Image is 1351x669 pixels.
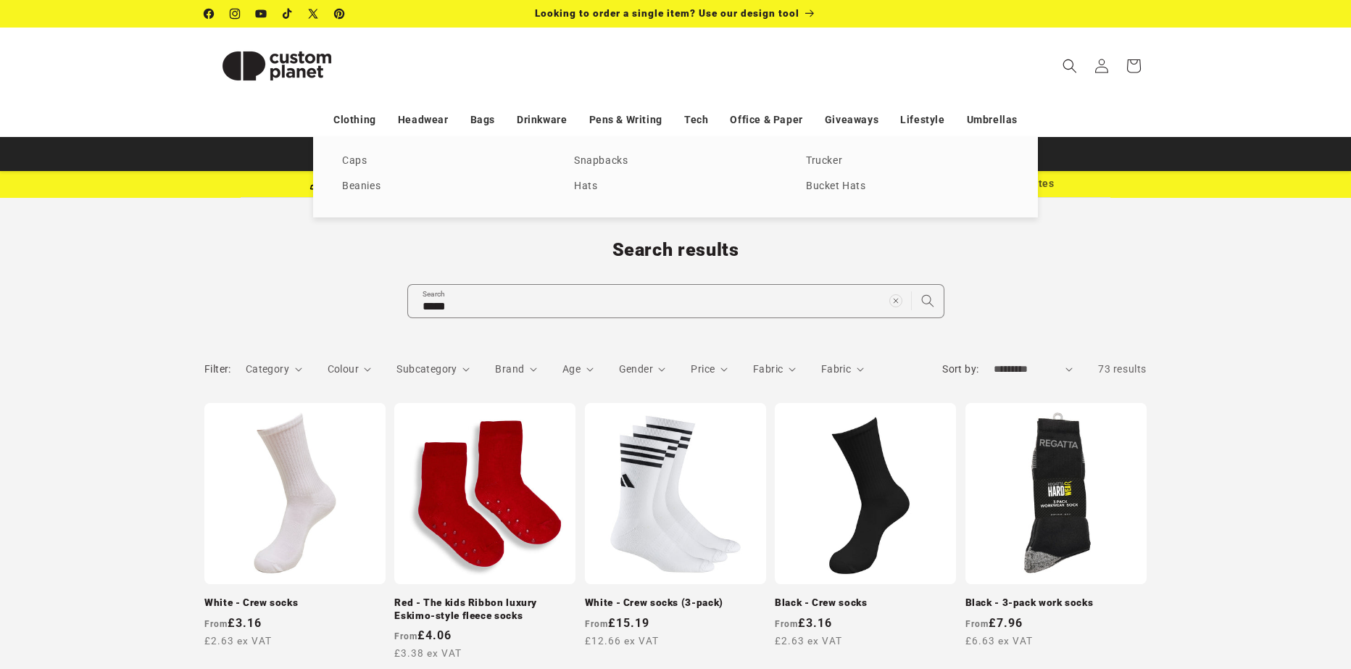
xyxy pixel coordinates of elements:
[691,363,715,375] span: Price
[900,107,944,133] a: Lifestyle
[821,362,864,377] summary: Fabric (0 selected)
[730,107,802,133] a: Office & Paper
[684,107,708,133] a: Tech
[495,362,537,377] summary: Brand (0 selected)
[342,177,545,196] a: Beanies
[204,33,349,99] img: Custom Planet
[246,362,302,377] summary: Category (0 selected)
[942,363,978,375] label: Sort by:
[1098,363,1147,375] span: 73 results
[965,597,1147,610] a: Black - 3-pack work socks
[396,362,470,377] summary: Subcategory (0 selected)
[246,363,289,375] span: Category
[328,362,372,377] summary: Colour (0 selected)
[775,597,956,610] a: Black - Crew socks
[753,363,783,375] span: Fabric
[495,363,524,375] span: Brand
[398,107,449,133] a: Headwear
[691,362,728,377] summary: Price
[535,7,799,19] span: Looking to order a single item? Use our design tool
[394,597,575,622] a: Red - The kids Ribbon luxury Eskimo-style fleece socks
[585,597,766,610] a: White - Crew socks (3-pack)
[753,362,796,377] summary: Fabric (0 selected)
[562,363,581,375] span: Age
[912,285,944,317] button: Search
[619,362,666,377] summary: Gender (0 selected)
[470,107,495,133] a: Bags
[806,177,1009,196] a: Bucket Hats
[333,107,376,133] a: Clothing
[342,151,545,171] a: Caps
[574,177,777,196] a: Hats
[517,107,567,133] a: Drinkware
[619,363,653,375] span: Gender
[806,151,1009,171] a: Trucker
[574,151,777,171] a: Snapbacks
[821,363,851,375] span: Fabric
[967,107,1018,133] a: Umbrellas
[562,362,594,377] summary: Age (0 selected)
[396,363,457,375] span: Subcategory
[204,362,231,377] h2: Filter:
[204,597,386,610] a: White - Crew socks
[1054,50,1086,82] summary: Search
[880,285,912,317] button: Clear search term
[589,107,662,133] a: Pens & Writing
[328,363,359,375] span: Colour
[199,28,355,104] a: Custom Planet
[204,238,1147,262] h1: Search results
[825,107,878,133] a: Giveaways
